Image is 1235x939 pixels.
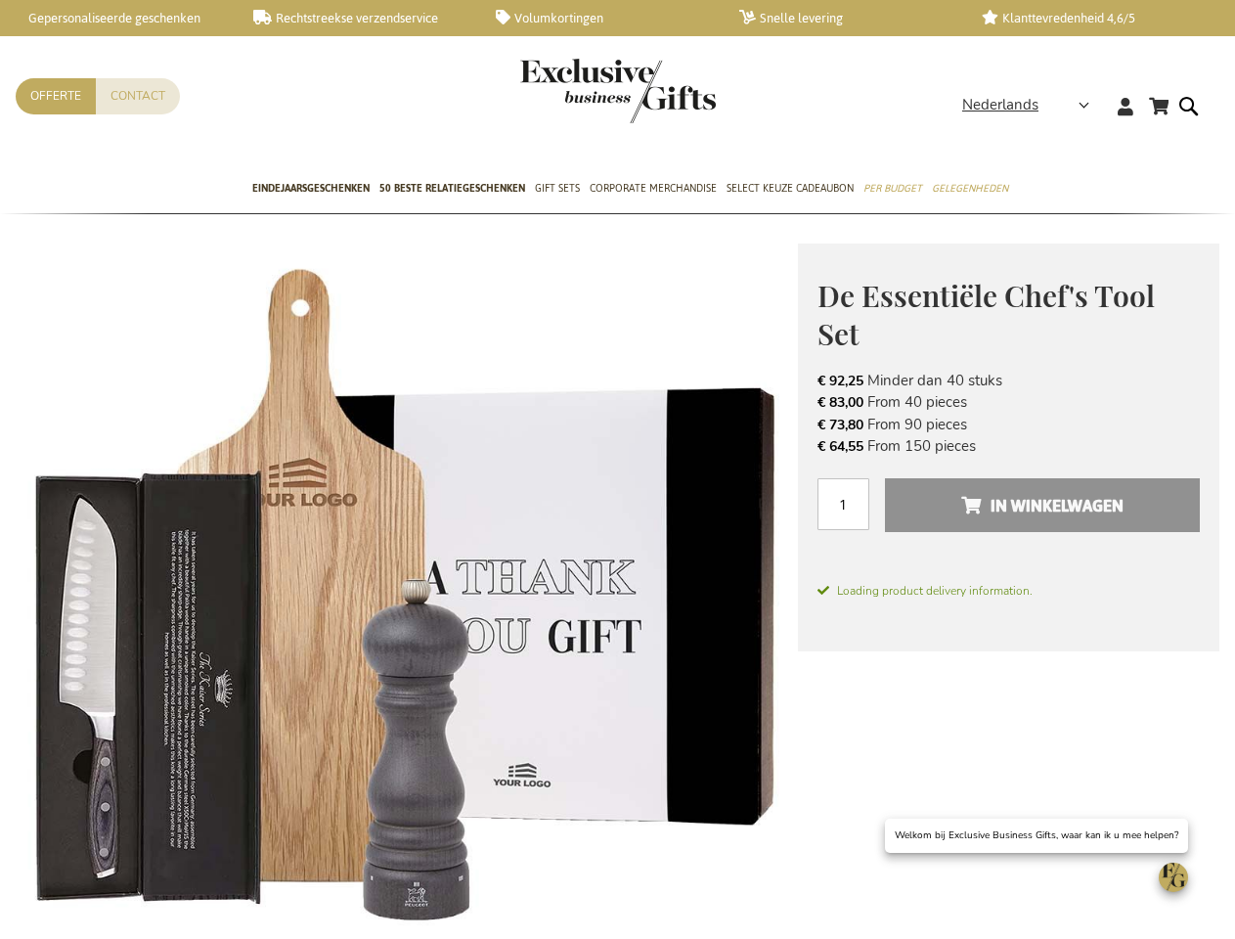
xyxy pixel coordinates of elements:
[982,10,1194,26] a: Klanttevredenheid 4,6/5
[253,10,465,26] a: Rechtstreekse verzendservice
[863,165,922,214] a: Per Budget
[817,478,869,530] input: Aantal
[16,78,96,114] a: Offerte
[520,59,716,123] img: Exclusive Business gifts logo
[817,582,1200,600] span: Loading product delivery information.
[727,178,854,199] span: Select Keuze Cadeaubon
[379,165,525,214] a: 50 beste relatiegeschenken
[520,59,618,123] a: store logo
[252,165,370,214] a: Eindejaarsgeschenken
[590,165,717,214] a: Corporate Merchandise
[817,370,1200,391] li: Minder dan 40 stuks
[10,10,222,26] a: Gepersonaliseerde geschenken
[817,437,863,456] span: € 64,55
[96,78,180,114] a: Contact
[379,178,525,199] span: 50 beste relatiegeschenken
[727,165,854,214] a: Select Keuze Cadeaubon
[535,178,580,199] span: Gift Sets
[535,165,580,214] a: Gift Sets
[863,178,922,199] span: Per Budget
[932,165,1008,214] a: Gelegenheden
[817,416,863,434] span: € 73,80
[817,276,1155,353] span: De Essentiële Chef's Tool Set
[817,435,1200,457] li: From 150 pieces
[817,393,863,412] span: € 83,00
[817,372,863,390] span: € 92,25
[817,391,1200,413] li: From 40 pieces
[496,10,708,26] a: Volumkortingen
[817,414,1200,435] li: From 90 pieces
[590,178,717,199] span: Corporate Merchandise
[962,94,1038,116] span: Nederlands
[932,178,1008,199] span: Gelegenheden
[739,10,951,26] a: Snelle levering
[252,178,370,199] span: Eindejaarsgeschenken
